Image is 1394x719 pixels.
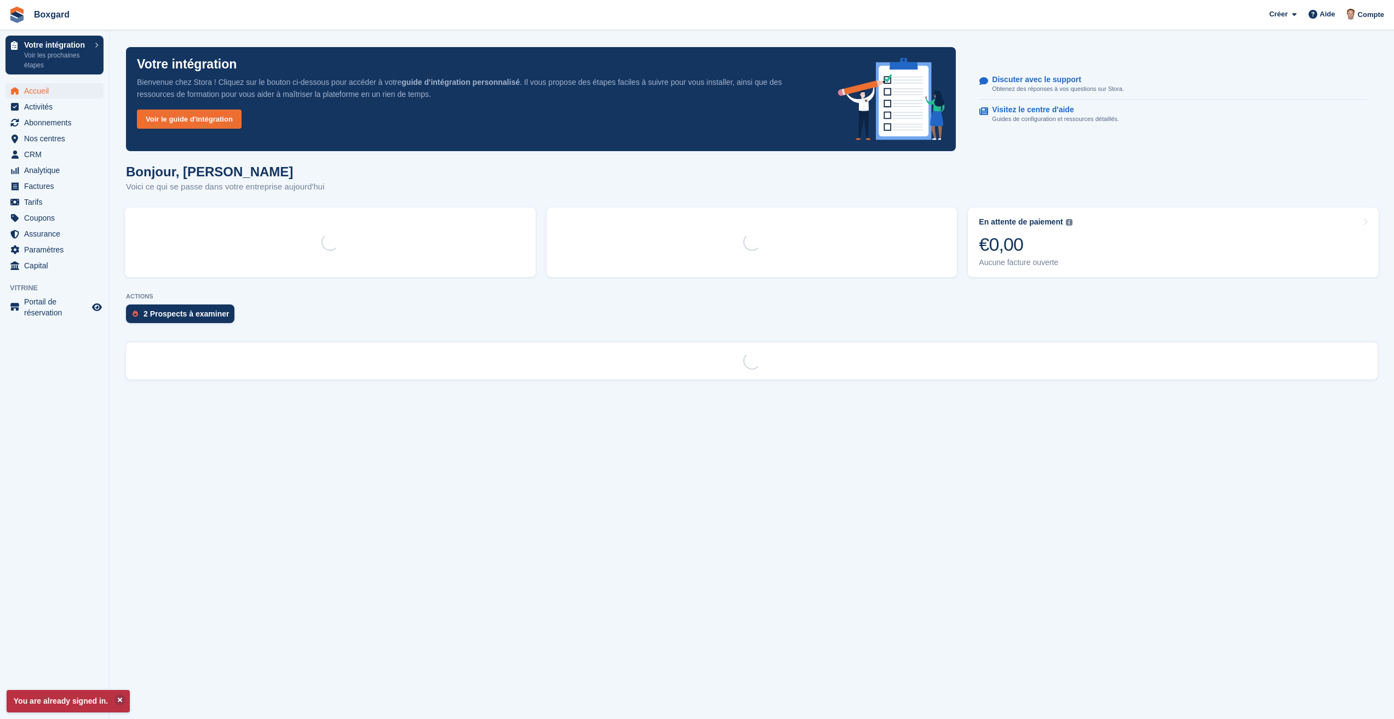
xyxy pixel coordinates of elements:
[24,226,90,241] span: Assurance
[24,210,90,226] span: Coupons
[5,36,104,74] a: Votre intégration Voir les prochaines étapes
[5,163,104,178] a: menu
[5,179,104,194] a: menu
[7,690,130,712] p: You are already signed in.
[24,131,90,146] span: Nos centres
[133,310,138,317] img: prospect-51fa495bee0391a8d652442698ab0144808aea92771e9ea1ae160a38d050c398.svg
[24,194,90,210] span: Tarifs
[838,58,945,140] img: onboarding-info-6c161a55d2c0e0a8cae90662b2fe09162a5109e8cc188191df67fb4f79e88e88.svg
[90,301,104,314] a: Boutique d'aperçu
[5,115,104,130] a: menu
[24,99,90,114] span: Activités
[992,84,1124,94] p: Obtenez des réponses à vos questions sur Stora.
[30,5,74,24] a: Boxgard
[992,105,1110,114] p: Visitez le centre d'aide
[137,76,821,100] p: Bienvenue chez Stora ! Cliquez sur le bouton ci-dessous pour accéder à votre . Il vous propose de...
[1345,9,1356,20] img: Alban Mackay
[24,41,89,49] p: Votre intégration
[24,147,90,162] span: CRM
[24,258,90,273] span: Capital
[126,304,240,329] a: 2 Prospects à examiner
[979,217,1063,227] div: En attente de paiement
[24,179,90,194] span: Factures
[144,309,229,318] div: 2 Prospects à examiner
[992,75,1115,84] p: Discuter avec le support
[5,226,104,241] a: menu
[5,99,104,114] a: menu
[24,50,89,70] p: Voir les prochaines étapes
[126,293,1378,300] p: ACTIONS
[10,283,109,294] span: Vitrine
[137,110,242,129] a: Voir le guide d'intégration
[1320,9,1335,20] span: Aide
[5,210,104,226] a: menu
[126,181,324,193] p: Voici ce qui se passe dans votre entreprise aujourd'hui
[968,208,1379,277] a: En attente de paiement €0,00 Aucune facture ouverte
[5,147,104,162] a: menu
[992,114,1119,124] p: Guides de configuration et ressources détaillés.
[24,163,90,178] span: Analytique
[5,131,104,146] a: menu
[979,233,1072,256] div: €0,00
[5,194,104,210] a: menu
[137,58,237,71] p: Votre intégration
[401,78,520,87] strong: guide d'intégration personnalisé
[24,115,90,130] span: Abonnements
[24,83,90,99] span: Accueil
[5,83,104,99] a: menu
[5,258,104,273] a: menu
[126,164,324,179] h1: Bonjour, [PERSON_NAME]
[979,70,1367,100] a: Discuter avec le support Obtenez des réponses à vos questions sur Stora.
[24,296,90,318] span: Portail de réservation
[24,242,90,257] span: Paramètres
[9,7,25,23] img: stora-icon-8386f47178a22dfd0bd8f6a31ec36ba5ce8667c1dd55bd0f319d3a0aa187defe.svg
[1066,219,1072,226] img: icon-info-grey-7440780725fd019a000dd9b08b2336e03edf1995a4989e88bcd33f0948082b44.svg
[5,296,104,318] a: menu
[1358,9,1384,20] span: Compte
[5,242,104,257] a: menu
[979,100,1367,129] a: Visitez le centre d'aide Guides de configuration et ressources détaillés.
[979,258,1072,267] div: Aucune facture ouverte
[1269,9,1288,20] span: Créer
